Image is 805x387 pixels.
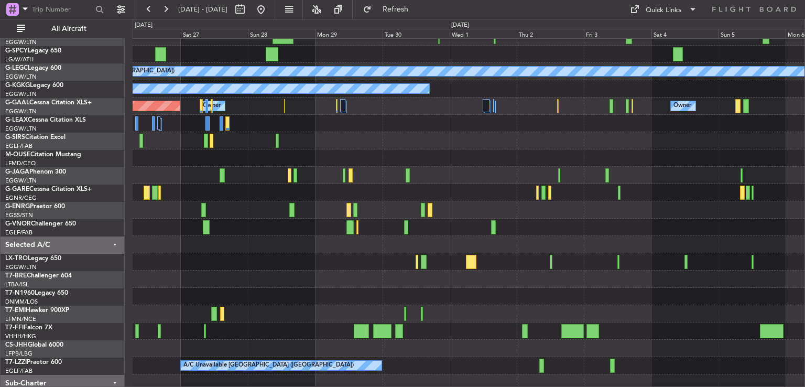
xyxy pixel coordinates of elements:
[5,342,63,348] a: CS-JHHGlobal 6000
[27,25,111,33] span: All Aircraft
[5,82,30,89] span: G-KGKG
[315,29,382,38] div: Mon 29
[5,325,24,331] span: T7-FFI
[383,29,450,38] div: Tue 30
[5,48,28,54] span: G-SPCY
[5,359,62,365] a: T7-LZZIPraetor 600
[5,203,30,210] span: G-ENRG
[5,186,29,192] span: G-GARE
[5,90,37,98] a: EGGW/LTN
[5,194,37,202] a: EGNR/CEG
[5,221,31,227] span: G-VNOR
[5,255,61,262] a: LX-TROLegacy 650
[183,358,354,373] div: A/C Unavailable [GEOGRAPHIC_DATA] ([GEOGRAPHIC_DATA])
[5,152,30,158] span: M-OUSE
[5,263,37,271] a: EGGW/LTN
[32,2,92,17] input: Trip Number
[5,65,61,71] a: G-LEGCLegacy 600
[5,298,38,306] a: DNMM/LOS
[5,100,29,106] span: G-GAAL
[5,325,52,331] a: T7-FFIFalcon 7X
[450,29,517,38] div: Wed 1
[135,21,153,30] div: [DATE]
[651,29,719,38] div: Sat 4
[5,350,32,358] a: LFPB/LBG
[5,48,61,54] a: G-SPCYLegacy 650
[5,359,27,365] span: T7-LZZI
[248,29,315,38] div: Sun 28
[358,1,421,18] button: Refresh
[5,186,92,192] a: G-GARECessna Citation XLS+
[5,65,28,71] span: G-LEGC
[5,307,26,314] span: T7-EMI
[673,98,691,114] div: Owner
[5,315,36,323] a: LFMN/NCE
[625,1,702,18] button: Quick Links
[114,29,181,38] div: Fri 26
[5,134,25,141] span: G-SIRS
[5,255,28,262] span: LX-TRO
[5,221,76,227] a: G-VNORChallenger 650
[5,342,28,348] span: CS-JHH
[5,281,29,288] a: LTBA/ISL
[584,29,651,38] div: Fri 3
[719,29,786,38] div: Sun 5
[5,73,37,81] a: EGGW/LTN
[5,290,35,296] span: T7-N1960
[5,211,33,219] a: EGSS/STN
[178,5,227,14] span: [DATE] - [DATE]
[5,229,32,236] a: EGLF/FAB
[5,152,81,158] a: M-OUSECitation Mustang
[374,6,418,13] span: Refresh
[181,29,248,38] div: Sat 27
[5,169,66,175] a: G-JAGAPhenom 300
[5,125,37,133] a: EGGW/LTN
[5,169,29,175] span: G-JAGA
[5,117,86,123] a: G-LEAXCessna Citation XLS
[5,367,32,375] a: EGLF/FAB
[5,100,92,106] a: G-GAALCessna Citation XLS+
[5,38,37,46] a: EGGW/LTN
[5,134,66,141] a: G-SIRSCitation Excel
[5,307,69,314] a: T7-EMIHawker 900XP
[203,98,221,114] div: Owner
[5,107,37,115] a: EGGW/LTN
[646,5,681,16] div: Quick Links
[5,203,65,210] a: G-ENRGPraetor 600
[517,29,584,38] div: Thu 2
[5,273,27,279] span: T7-BRE
[451,21,469,30] div: [DATE]
[5,142,32,150] a: EGLF/FAB
[5,56,34,63] a: LGAV/ATH
[5,273,72,279] a: T7-BREChallenger 604
[5,159,36,167] a: LFMD/CEQ
[5,177,37,185] a: EGGW/LTN
[5,82,63,89] a: G-KGKGLegacy 600
[5,290,68,296] a: T7-N1960Legacy 650
[5,332,36,340] a: VHHH/HKG
[12,20,114,37] button: All Aircraft
[5,117,28,123] span: G-LEAX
